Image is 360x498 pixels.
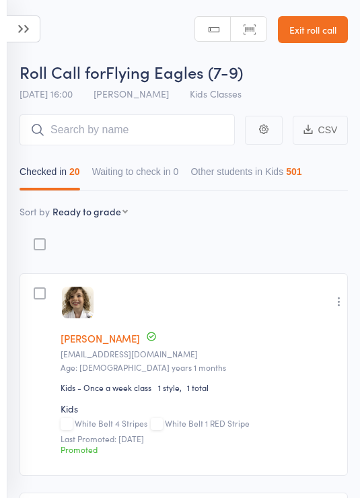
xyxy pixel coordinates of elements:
[69,166,80,177] div: 20
[62,287,94,318] img: image1741582573.png
[52,205,121,218] div: Ready to grade
[165,417,250,429] span: White Belt 1 RED Stripe
[20,114,235,145] input: Search by name
[61,382,151,393] div: Kids - Once a week class
[61,361,226,373] span: Age: [DEMOGRAPHIC_DATA] years 1 months
[286,166,301,177] div: 501
[106,61,243,83] span: Flying Eagles (7-9)
[20,87,73,100] span: [DATE] 16:00
[20,205,50,218] label: Sort by
[293,116,348,145] button: CSV
[190,159,301,190] button: Other students in Kids501
[158,382,187,393] span: 1 style
[61,434,338,443] small: Last Promoted: [DATE]
[61,331,140,345] a: [PERSON_NAME]
[61,443,338,455] div: Promoted
[61,349,338,359] small: sacha.mimram.14@gmail.com
[278,16,348,43] a: Exit roll call
[94,87,169,100] span: [PERSON_NAME]
[20,61,106,83] span: Roll Call for
[187,382,209,393] span: 1 total
[92,159,179,190] button: Waiting to check in0
[174,166,179,177] div: 0
[61,402,338,415] div: Kids
[190,87,242,100] span: Kids Classes
[20,159,80,190] button: Checked in20
[61,419,338,430] div: White Belt 4 Stripes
